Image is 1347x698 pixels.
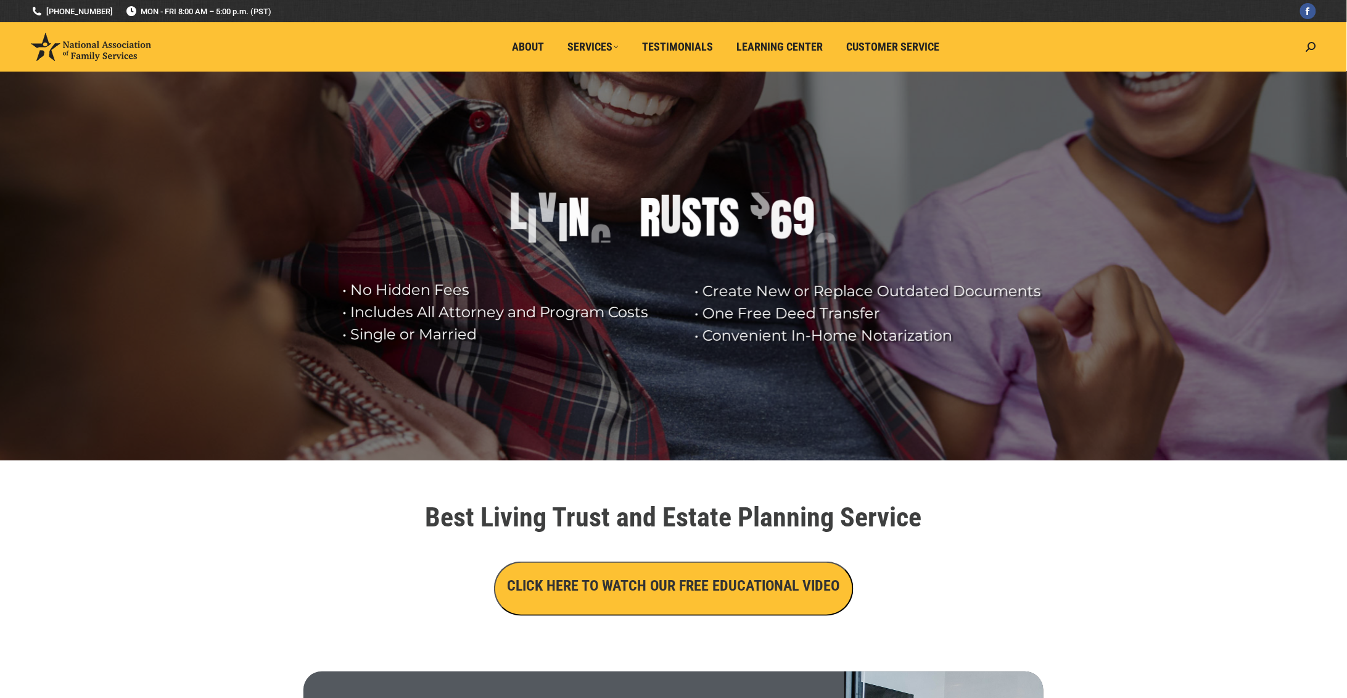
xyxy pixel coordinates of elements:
[31,6,113,17] a: [PHONE_NUMBER]
[509,186,527,235] div: L
[815,228,837,277] div: 9
[633,35,722,59] a: Testimonials
[719,193,739,243] div: S
[567,40,619,54] span: Services
[770,195,793,244] div: 6
[694,280,1052,347] rs-layer: • Create New or Replace Outdated Documents • One Free Deed Transfer • Convenient In-Home Notariza...
[537,179,558,228] div: V
[512,40,544,54] span: About
[702,193,719,242] div: T
[494,562,854,616] button: CLICK HERE TO WATCH OUR FREE EDUCATIONAL VIDEO
[661,190,682,239] div: U
[728,35,831,59] a: Learning Center
[494,580,854,593] a: CLICK HERE TO WATCH OUR FREE EDUCATIONAL VIDEO
[750,173,770,223] div: $
[846,40,939,54] span: Customer Service
[1300,3,1316,19] a: Facebook page opens in new window
[558,198,568,247] div: I
[622,148,640,197] div: T
[838,35,948,59] a: Customer Service
[590,220,612,269] div: G
[503,35,553,59] a: About
[736,40,823,54] span: Learning Center
[125,6,271,17] span: MON - FRI 8:00 AM – 5:00 p.m. (PST)
[682,193,702,243] div: S
[640,193,661,243] div: R
[793,192,815,241] div: 9
[328,504,1019,531] h1: Best Living Trust and Estate Planning Service
[31,33,151,61] img: National Association of Family Services
[527,204,537,253] div: I
[508,575,840,596] h3: CLICK HERE TO WATCH OUR FREE EDUCATIONAL VIDEO
[342,279,679,346] rs-layer: • No Hidden Fees • Includes All Attorney and Program Costs • Single or Married
[642,40,713,54] span: Testimonials
[568,193,590,242] div: N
